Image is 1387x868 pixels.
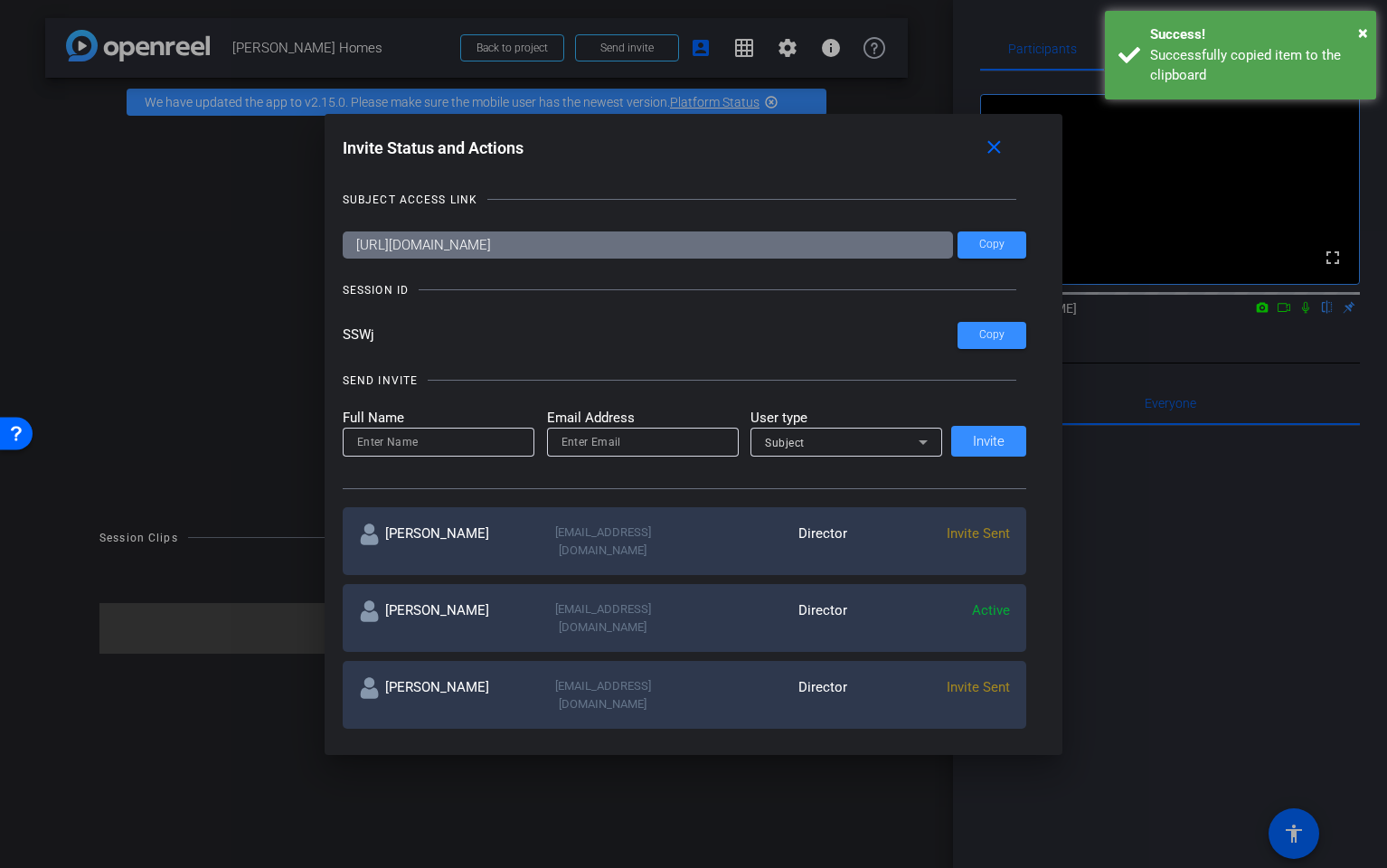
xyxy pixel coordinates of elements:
div: Director [684,600,847,636]
mat-icon: close [983,137,1005,159]
span: Copy [979,238,1005,251]
button: Copy [958,231,1026,259]
div: Director [684,524,847,559]
span: Copy [979,328,1005,342]
mat-label: User type [750,408,942,429]
mat-label: Full Name [343,408,534,429]
div: [PERSON_NAME] [359,677,522,712]
div: Director [684,677,847,712]
button: Copy [958,322,1026,349]
span: Invite Sent [947,679,1010,695]
openreel-title-line: SESSION ID [343,281,1027,299]
div: SESSION ID [343,281,409,299]
div: SUBJECT ACCESS LINK [343,191,477,209]
mat-label: Email Address [547,408,739,429]
openreel-title-line: SUBJECT ACCESS LINK [343,191,1027,209]
span: Subject [765,437,805,449]
input: Enter Name [357,431,520,453]
div: [EMAIL_ADDRESS][DOMAIN_NAME] [522,677,684,712]
span: × [1358,22,1368,43]
openreel-title-line: SEND INVITE [343,372,1027,390]
div: [PERSON_NAME] [359,600,522,636]
div: SEND INVITE [343,372,418,390]
input: Enter Email [561,431,724,453]
div: [EMAIL_ADDRESS][DOMAIN_NAME] [522,600,684,636]
span: Invite Sent [947,525,1010,542]
span: Active [972,602,1010,618]
div: Successfully copied item to the clipboard [1150,45,1363,86]
div: Success! [1150,24,1363,45]
div: Invite Status and Actions [343,132,1027,165]
button: Close [1358,19,1368,46]
div: [EMAIL_ADDRESS][DOMAIN_NAME] [522,524,684,559]
div: [PERSON_NAME] [359,524,522,559]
